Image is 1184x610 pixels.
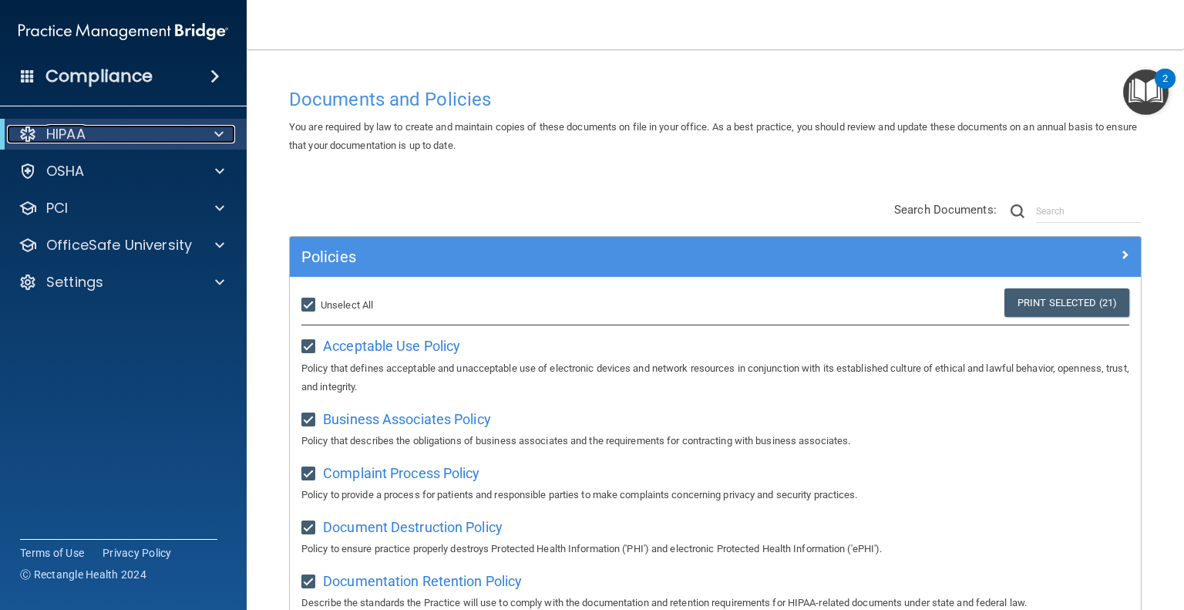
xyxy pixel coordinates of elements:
span: Documentation Retention Policy [323,573,522,589]
button: Open Resource Center, 2 new notifications [1123,69,1169,115]
span: Search Documents: [894,203,997,217]
a: OfficeSafe University [18,236,224,254]
a: PCI [18,199,224,217]
p: PCI [46,199,68,217]
input: Search [1036,200,1142,223]
img: ic-search.3b580494.png [1011,204,1024,218]
input: Unselect All [301,299,319,312]
a: Settings [18,273,224,292]
span: You are required by law to create and maintain copies of these documents on file in your office. ... [289,121,1137,151]
p: Policy to ensure practice properly destroys Protected Health Information ('PHI') and electronic P... [301,540,1129,558]
img: PMB logo [18,16,228,47]
a: Terms of Use [20,545,84,561]
span: Unselect All [321,299,373,311]
h5: Policies [301,248,917,265]
div: 2 [1162,79,1168,99]
span: Document Destruction Policy [323,519,503,535]
p: OfficeSafe University [46,236,192,254]
h4: Documents and Policies [289,89,1142,110]
a: OSHA [18,162,224,180]
span: Complaint Process Policy [323,465,479,481]
a: Privacy Policy [103,545,172,561]
p: Settings [46,273,103,292]
a: HIPAA [18,125,224,143]
p: Policy that defines acceptable and unacceptable use of electronic devices and network resources i... [301,359,1129,396]
span: Acceptable Use Policy [323,338,460,354]
p: HIPAA [46,125,86,143]
h4: Compliance [45,66,153,87]
span: Ⓒ Rectangle Health 2024 [20,567,146,582]
a: Policies [301,244,1129,269]
a: Print Selected (21) [1004,288,1129,317]
span: Business Associates Policy [323,411,491,427]
p: Policy to provide a process for patients and responsible parties to make complaints concerning pr... [301,486,1129,504]
p: OSHA [46,162,85,180]
p: Policy that describes the obligations of business associates and the requirements for contracting... [301,432,1129,450]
